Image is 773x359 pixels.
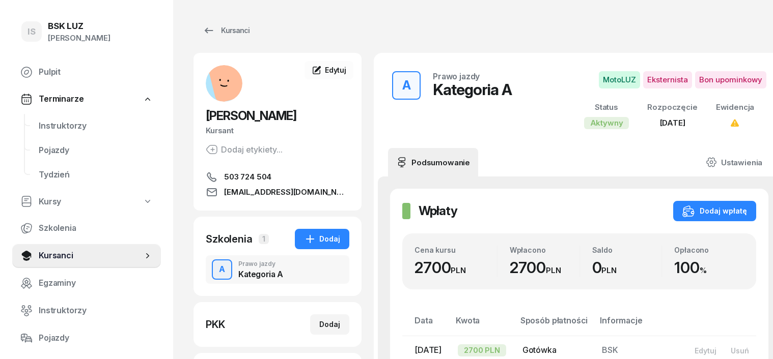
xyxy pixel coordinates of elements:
a: Podsumowanie [388,148,478,176]
a: Pojazdy [31,138,161,163]
div: Saldo [592,246,662,254]
div: Dodaj [319,318,340,331]
div: Wpłacono [510,246,579,254]
span: [EMAIL_ADDRESS][DOMAIN_NAME] [224,186,349,198]
div: BSK LUZ [48,22,111,31]
div: Opłacono [674,246,744,254]
div: Kategoria A [433,80,512,99]
button: Dodaj etykiety... [206,143,283,156]
div: Prawo jazdy [238,261,283,267]
span: 503 724 504 [224,171,271,183]
div: 100 [674,258,744,277]
span: Instruktorzy [39,304,153,317]
div: Kursant [206,124,349,137]
a: Edytuj [305,61,353,79]
div: Kursanci [203,24,250,37]
a: Pojazdy [12,326,161,350]
a: [EMAIL_ADDRESS][DOMAIN_NAME] [206,186,349,198]
span: [PERSON_NAME] [206,108,296,123]
div: A [398,75,415,96]
a: Szkolenia [12,216,161,241]
div: 2700 [415,258,497,277]
h2: Wpłaty [419,203,457,219]
span: Eksternista [643,71,692,88]
span: Pojazdy [39,332,153,345]
span: Instruktorzy [39,119,153,133]
div: A [215,261,229,278]
div: Status [584,101,629,114]
span: Kursanci [39,249,143,262]
button: A [392,71,421,100]
button: Dodaj wpłatę [673,201,756,221]
div: Prawo jazdy [433,72,480,80]
span: IS [27,27,36,36]
th: Informacje [594,314,679,336]
div: Ewidencja [716,101,755,114]
span: Tydzień [39,168,153,182]
button: A [212,259,232,280]
div: 0 [592,258,662,277]
div: Cena kursu [415,246,497,254]
span: MotoLUZ [599,71,640,88]
a: Tydzień [31,163,161,187]
a: Kursanci [194,20,259,41]
small: % [700,265,707,275]
small: PLN [601,265,617,275]
small: PLN [546,265,561,275]
button: MotoLUZEksternistaBon upominkowy [599,71,766,88]
span: Pulpit [39,66,153,79]
div: Kategoria A [238,270,283,278]
div: Szkolenia [206,232,253,246]
th: Kwota [450,314,514,336]
div: 2700 PLN [458,344,506,356]
a: Pulpit [12,60,161,84]
a: Kursanci [12,244,161,268]
span: [DATE] [415,345,441,355]
button: Usuń [724,342,756,359]
span: 1 [259,234,269,244]
div: 2700 [510,258,579,277]
div: Aktywny [584,117,629,129]
span: Kursy [39,195,61,208]
button: Dodaj [295,229,349,249]
a: Instruktorzy [12,298,161,323]
span: Bon upominkowy [695,71,766,88]
th: Data [402,314,450,336]
a: Ustawienia [698,148,770,176]
div: Gotówka [522,344,586,357]
button: Dodaj [310,314,349,335]
div: PKK [206,317,225,332]
small: PLN [451,265,466,275]
button: APrawo jazdyKategoria A [206,255,349,284]
a: Terminarze [12,87,161,111]
span: Terminarze [39,93,84,106]
a: 503 724 504 [206,171,349,183]
a: Egzaminy [12,271,161,295]
div: Edytuj [695,346,716,355]
div: Dodaj wpłatę [682,205,747,217]
div: Usuń [731,346,749,355]
div: Dodaj [304,233,340,245]
span: Edytuj [325,66,346,74]
a: Instruktorzy [31,114,161,138]
span: BSK [602,345,618,355]
a: Kursy [12,190,161,214]
div: Rozpoczęcie [647,101,697,114]
span: Pojazdy [39,144,153,157]
button: Edytuj [687,342,724,359]
div: [PERSON_NAME] [48,32,111,45]
th: Sposób płatności [514,314,594,336]
span: Egzaminy [39,277,153,290]
span: [DATE] [660,118,685,128]
span: Szkolenia [39,222,153,235]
